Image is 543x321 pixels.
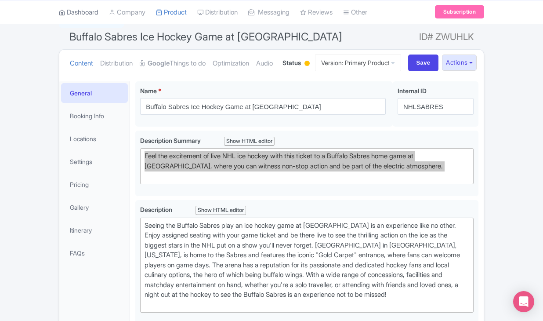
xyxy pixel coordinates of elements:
a: Subscription [435,5,484,18]
div: Building [303,57,311,71]
a: Audio [256,50,273,77]
span: Description Summary [140,137,202,144]
a: Itinerary [61,220,128,240]
span: Status [282,58,301,67]
span: Name [140,87,157,95]
a: Settings [61,152,128,171]
span: ID# ZWUHLK [419,28,474,46]
a: Booking Info [61,106,128,126]
span: Internal ID [398,87,427,95]
div: Show HTML editor [195,206,246,215]
a: Content [70,50,93,77]
input: Save [408,55,439,71]
a: Pricing [61,175,128,194]
a: FAQs [61,243,128,263]
a: Version: Primary Product [315,54,401,71]
div: Seeing the Buffalo Sabres play an ice hockey game at [GEOGRAPHIC_DATA] is an experience like no o... [145,221,469,310]
a: Optimization [213,50,249,77]
a: General [61,83,128,103]
a: Gallery [61,197,128,217]
a: GoogleThings to do [140,50,206,77]
div: Open Intercom Messenger [513,291,534,312]
a: Locations [61,129,128,149]
span: Buffalo Sabres Ice Hockey Game at [GEOGRAPHIC_DATA] [69,30,342,43]
strong: Google [148,58,170,69]
button: Actions [442,55,477,71]
a: Distribution [100,50,133,77]
div: Feel the excitement of live NHL ice hockey with this ticket to a Buffalo Sabres home game at [GEO... [145,151,469,181]
span: Description [140,206,174,213]
div: Show HTML editor [224,137,275,146]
